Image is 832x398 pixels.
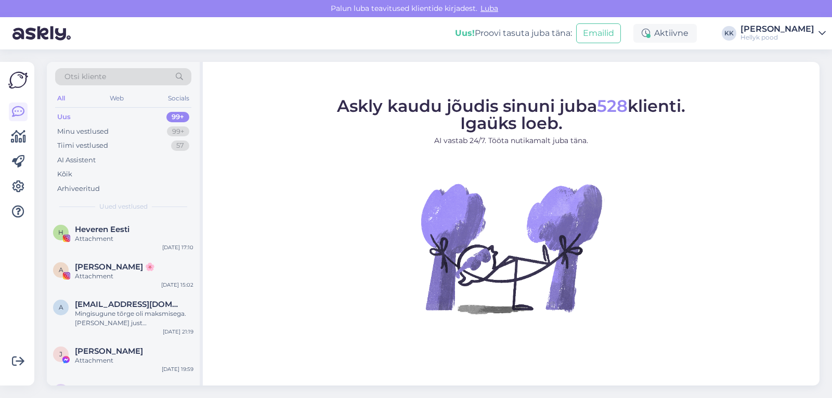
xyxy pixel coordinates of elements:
span: annamariataidla@gmail.com [75,300,183,309]
span: Luba [477,4,501,13]
div: 57 [171,140,189,151]
div: Mingisugune tõrge oli maksmisega. [PERSON_NAME] just [PERSON_NAME] teavitus, et makse läks kenast... [75,309,193,328]
div: [DATE] 17:10 [162,243,193,251]
span: Heveren Eesti [75,225,129,234]
div: Attachment [75,234,193,243]
span: A [59,266,63,274]
div: [PERSON_NAME] [740,25,814,33]
span: H [58,228,63,236]
div: [DATE] 21:19 [163,328,193,336]
div: 99+ [167,126,189,137]
span: J [59,350,62,358]
div: Hellyk pood [740,33,814,42]
div: KK [722,26,736,41]
div: AI Assistent [57,155,96,165]
div: [DATE] 15:02 [161,281,193,289]
b: Uus! [455,28,475,38]
a: [PERSON_NAME]Hellyk pood [740,25,826,42]
button: Emailid [576,23,621,43]
div: Attachment [75,272,193,281]
img: Askly Logo [8,70,28,90]
span: a [59,303,63,311]
div: [DATE] 19:59 [162,365,193,373]
div: Attachment [75,356,193,365]
div: Web [108,92,126,105]
div: Tiimi vestlused [57,140,108,151]
div: Uus [57,112,71,122]
span: Askly kaudu jõudis sinuni juba klienti. Igaüks loeb. [337,96,685,133]
div: 99+ [166,112,189,122]
span: 528 [597,96,628,116]
p: AI vastab 24/7. Tööta nutikamalt juba täna. [337,135,685,146]
span: Uued vestlused [99,202,148,211]
div: Kõik [57,169,72,179]
span: Jane Sõna [75,346,143,356]
img: No Chat active [418,155,605,342]
div: Proovi tasuta juba täna: [455,27,572,40]
div: Aktiivne [633,24,697,43]
div: Minu vestlused [57,126,109,137]
div: Socials [166,92,191,105]
span: Otsi kliente [64,71,106,82]
div: Arhiveeritud [57,184,100,194]
span: Andra 🌸 [75,262,155,272]
div: All [55,92,67,105]
span: Lenna Schmidt [75,384,143,393]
